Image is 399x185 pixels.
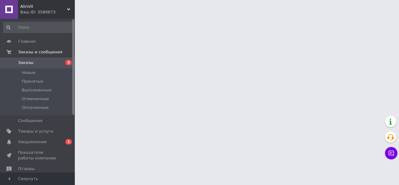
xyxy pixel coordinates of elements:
span: Принятые [22,79,43,84]
span: Выполненные [22,87,52,93]
span: 1 [65,139,72,144]
input: Поиск [3,22,74,33]
span: Отзывы [18,166,35,172]
span: Главная [18,39,36,44]
span: Заказы и сообщения [18,49,62,55]
span: Уведомления [18,139,46,145]
span: Сообщения [18,118,42,124]
span: Показатели работы компании [18,150,58,161]
span: Оплаченные [22,105,49,110]
span: Новые [22,70,36,75]
span: Отмененные [22,96,49,102]
span: AlinVit [20,4,67,9]
span: 3 [65,60,72,65]
button: Чат с покупателем [385,147,397,159]
span: Заказы [18,60,33,66]
div: Ваш ID: 3580673 [20,9,75,15]
span: Товары и услуги [18,129,53,134]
